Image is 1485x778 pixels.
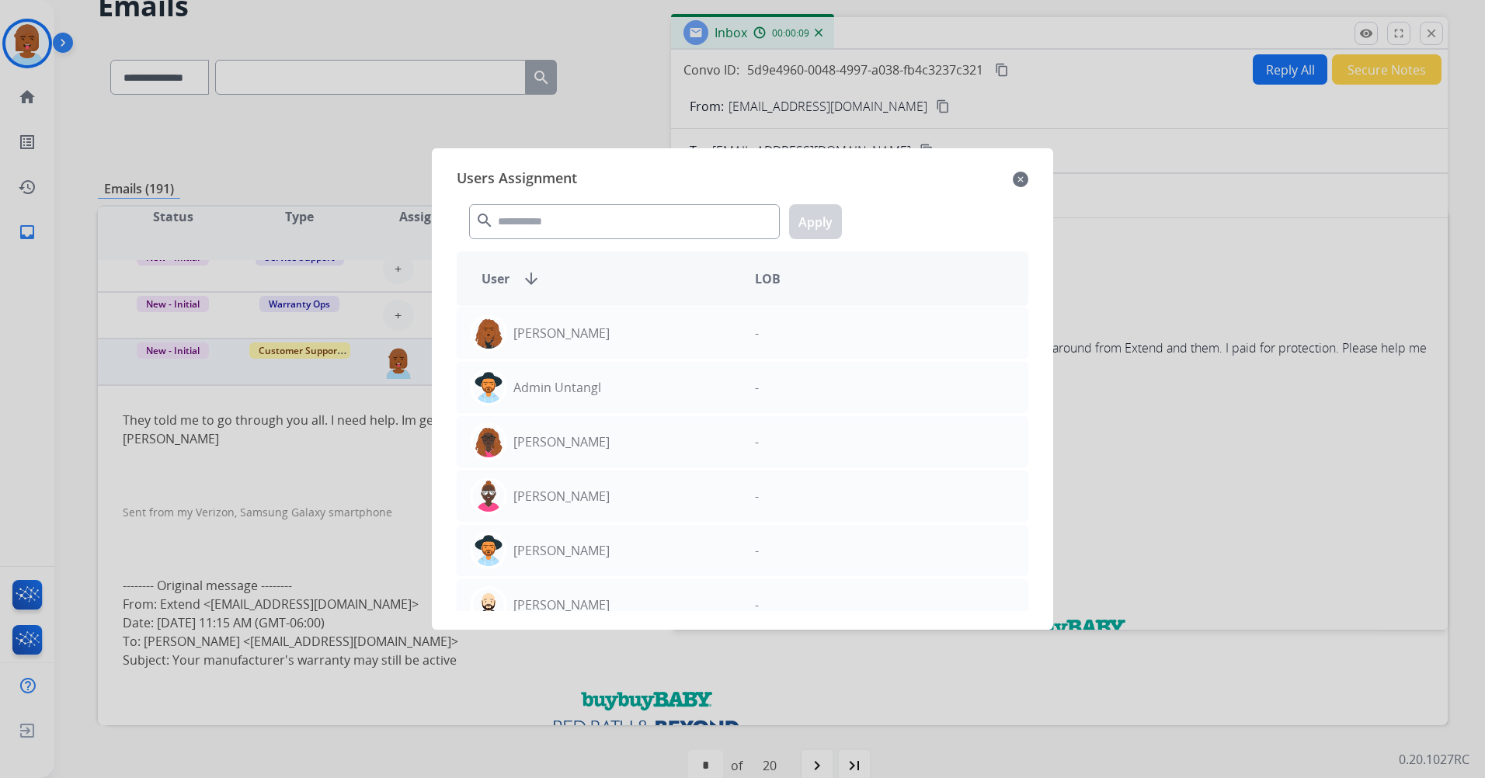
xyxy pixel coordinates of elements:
p: - [755,378,759,397]
button: Apply [789,204,842,239]
p: [PERSON_NAME] [513,596,610,614]
p: [PERSON_NAME] [513,432,610,451]
p: [PERSON_NAME] [513,324,610,342]
p: - [755,487,759,505]
p: - [755,324,759,342]
mat-icon: search [475,211,494,230]
p: - [755,596,759,614]
div: User [469,269,742,288]
mat-icon: arrow_downward [522,269,541,288]
p: [PERSON_NAME] [513,541,610,560]
p: Admin Untangl [513,378,601,397]
span: Users Assignment [457,167,577,192]
mat-icon: close [1013,170,1028,189]
p: [PERSON_NAME] [513,487,610,505]
p: - [755,541,759,560]
span: LOB [755,269,781,288]
p: - [755,432,759,451]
